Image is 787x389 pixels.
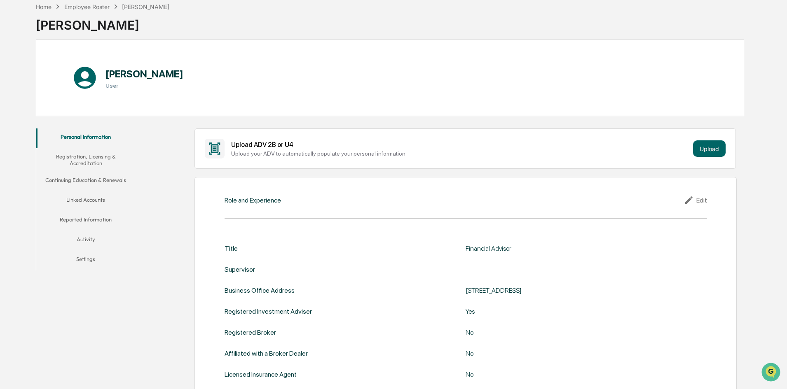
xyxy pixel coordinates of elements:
[466,287,672,294] div: [STREET_ADDRESS]
[16,119,52,128] span: Data Lookup
[105,82,183,89] h3: User
[8,105,15,111] div: 🖐️
[36,231,135,251] button: Activity
[5,100,56,115] a: 🖐️Preclearance
[36,128,135,270] div: secondary tabs example
[8,63,23,78] img: 1746055101610-c473b297-6a78-478c-a979-82029cc54cd1
[36,191,135,211] button: Linked Accounts
[761,362,783,384] iframe: Open customer support
[8,120,15,127] div: 🔎
[231,141,690,149] div: Upload ADV 2B or U4
[466,245,672,252] div: Financial Advisor
[122,3,169,10] div: [PERSON_NAME]
[28,63,135,71] div: Start new chat
[56,100,105,115] a: 🗄️Attestations
[36,172,135,191] button: Continuing Education & Renewals
[466,349,672,357] div: No
[225,287,295,294] div: Business Office Address
[225,196,281,204] div: Role and Experience
[68,104,102,112] span: Attestations
[225,328,276,336] div: Registered Broker
[36,3,52,10] div: Home
[36,211,135,231] button: Reported Information
[60,105,66,111] div: 🗄️
[36,148,135,172] button: Registration, Licensing & Accreditation
[58,139,100,146] a: Powered byPylon
[466,370,672,378] div: No
[36,11,169,33] div: [PERSON_NAME]
[225,245,238,252] div: Title
[5,116,55,131] a: 🔎Data Lookup
[64,3,110,10] div: Employee Roster
[16,104,53,112] span: Preclearance
[693,140,726,157] button: Upload
[105,68,183,80] h1: [PERSON_NAME]
[8,17,150,30] p: How can we help?
[225,370,297,378] div: Licensed Insurance Agent
[225,266,255,273] div: Supervisor
[684,195,707,205] div: Edit
[225,349,308,357] div: Affiliated with a Broker Dealer
[82,140,100,146] span: Pylon
[225,307,312,315] div: Registered Investment Adviser
[466,328,672,336] div: No
[231,150,690,157] div: Upload your ADV to automatically populate your personal information.
[36,128,135,148] button: Personal Information
[36,251,135,270] button: Settings
[28,71,104,78] div: We're available if you need us!
[140,65,150,75] button: Start new chat
[466,307,672,315] div: Yes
